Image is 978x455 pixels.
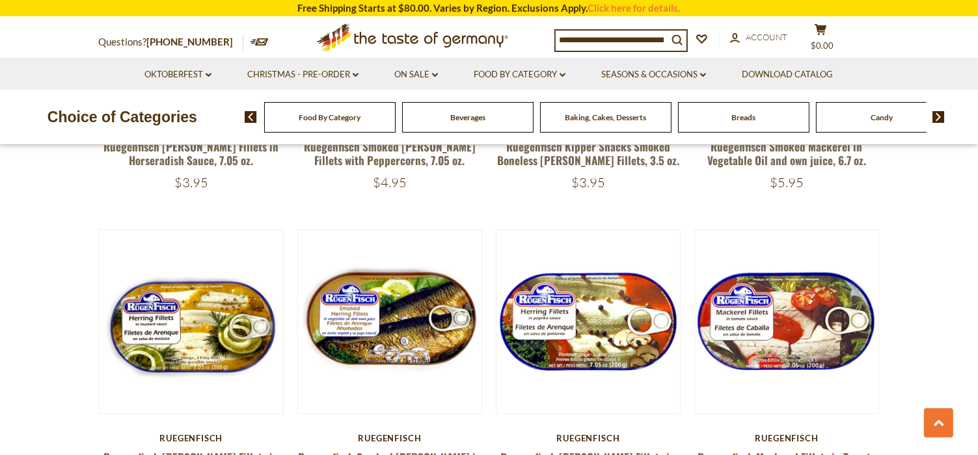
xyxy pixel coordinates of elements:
div: Ruegenfisch [694,433,880,443]
a: [PHONE_NUMBER] [147,36,234,47]
a: Candy [871,112,893,122]
a: Click here for details. [588,2,681,14]
img: next arrow [932,111,945,123]
a: Oktoberfest [144,68,211,82]
img: Ruegenfisch [100,230,284,414]
span: $4.95 [373,174,407,190]
div: Ruegenfisch [496,433,681,443]
p: Questions? [99,34,243,51]
img: Ruegenfisch [695,230,879,414]
a: Breads [731,112,755,122]
img: previous arrow [245,111,257,123]
a: On Sale [394,68,438,82]
a: Beverages [450,112,485,122]
span: $0.00 [811,40,834,51]
a: Baking, Cakes, Desserts [565,112,646,122]
span: Account [746,32,788,42]
div: Ruegenfisch [99,433,284,443]
a: Seasons & Occasions [601,68,706,82]
a: Food By Category [474,68,565,82]
img: Ruegenfisch [496,230,681,414]
a: Download Catalog [742,68,833,82]
img: Ruegenfisch [298,230,482,414]
a: Ruegenfisch Kipper Snacks Smoked Boneless [PERSON_NAME] Fillets, 3.5 oz. [497,138,679,168]
a: Ruegenfisch Smoked Mackerel in Vegetable Oil and own juice, 6.7 oz. [707,138,866,168]
a: Food By Category [299,112,360,122]
span: $3.95 [174,174,208,190]
a: Ruegenfisch Smoked [PERSON_NAME] Fillets with Peppercorns, 7.05 oz. [304,138,476,168]
a: Christmas - PRE-ORDER [247,68,359,82]
span: $5.95 [770,174,804,190]
a: Ruegenfisch [PERSON_NAME] Fillets in Horseradish Sauce, 7.05 oz. [103,138,278,168]
div: Ruegenfisch [297,433,483,443]
a: Account [730,31,788,45]
button: $0.00 [802,23,841,56]
span: $3.95 [571,174,605,190]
